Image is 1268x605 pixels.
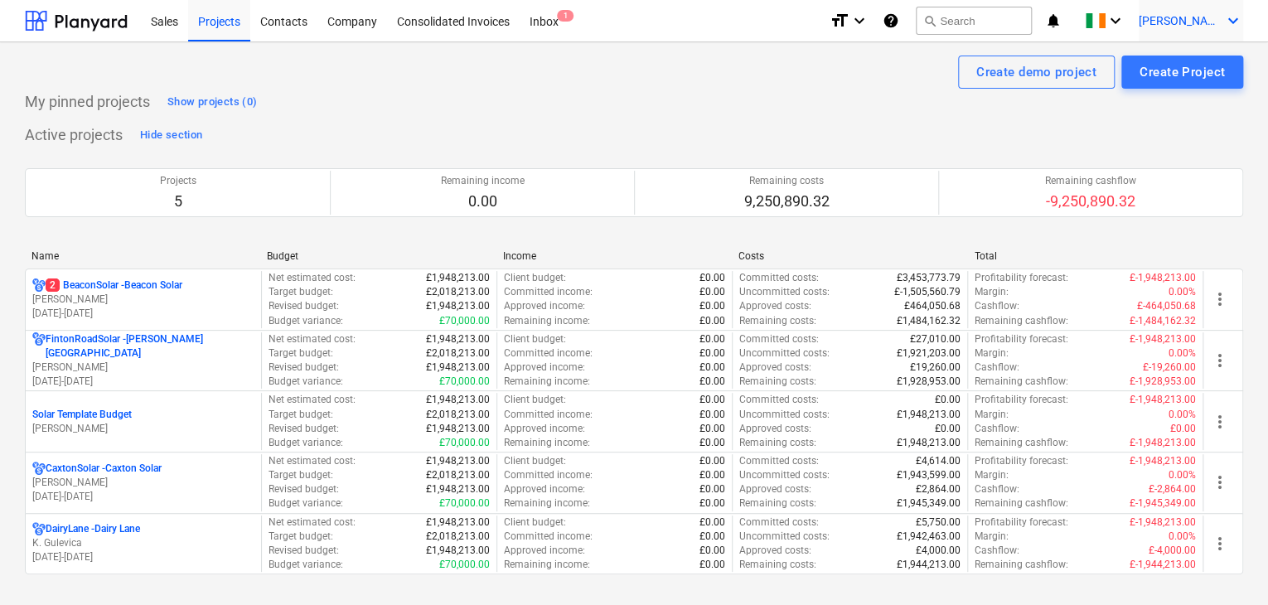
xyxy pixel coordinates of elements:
[46,462,162,476] p: CaxtonSolar - Caxton Solar
[32,490,254,504] p: [DATE] - [DATE]
[699,422,725,436] p: £0.00
[32,408,254,436] div: Solar Template Budget[PERSON_NAME]
[32,550,254,564] p: [DATE] - [DATE]
[439,558,490,572] p: £70,000.00
[916,515,961,530] p: £5,750.00
[32,522,46,536] div: Project has multi currencies enabled
[975,468,1009,482] p: Margin :
[269,285,333,299] p: Target budget :
[136,122,206,148] button: Hide section
[269,361,339,375] p: Revised budget :
[163,89,261,115] button: Show projects (0)
[910,361,961,375] p: £19,260.00
[739,436,816,450] p: Remaining costs :
[1045,191,1136,211] p: -9,250,890.32
[269,346,333,361] p: Target budget :
[441,174,525,188] p: Remaining income
[504,558,590,572] p: Remaining income :
[504,361,585,375] p: Approved income :
[744,191,830,211] p: 9,250,890.32
[1106,11,1125,31] i: keyboard_arrow_down
[975,408,1009,422] p: Margin :
[504,515,566,530] p: Client budget :
[269,482,339,496] p: Revised budget :
[439,375,490,389] p: £70,000.00
[910,332,961,346] p: £27,010.00
[958,56,1115,89] button: Create demo project
[897,436,961,450] p: £1,948,213.00
[269,408,333,422] p: Target budget :
[504,332,566,346] p: Client budget :
[935,393,961,407] p: £0.00
[167,93,257,112] div: Show projects (0)
[699,496,725,511] p: £0.00
[699,271,725,285] p: £0.00
[32,332,254,390] div: FintonRoadSolar -[PERSON_NAME][GEOGRAPHIC_DATA][PERSON_NAME][DATE]-[DATE]
[1137,299,1196,313] p: £-464,050.68
[897,271,961,285] p: £3,453,773.79
[140,126,202,145] div: Hide section
[504,496,590,511] p: Remaining income :
[699,346,725,361] p: £0.00
[976,61,1096,83] div: Create demo project
[504,482,585,496] p: Approved income :
[46,522,140,536] p: DairyLane - Dairy Lane
[975,422,1019,436] p: Cashflow :
[1045,11,1062,31] i: notifications
[426,454,490,468] p: £1,948,213.00
[1169,468,1196,482] p: 0.00%
[739,285,830,299] p: Uncommitted costs :
[739,393,819,407] p: Committed costs :
[739,454,819,468] p: Committed costs :
[1130,314,1196,328] p: £-1,484,162.32
[426,530,490,544] p: £2,018,213.00
[975,393,1068,407] p: Profitability forecast :
[426,393,490,407] p: £1,948,213.00
[1139,14,1222,27] span: [PERSON_NAME]
[1149,544,1196,558] p: £-4,000.00
[1130,332,1196,346] p: £-1,948,213.00
[904,299,961,313] p: £464,050.68
[739,332,819,346] p: Committed costs :
[894,285,961,299] p: £-1,505,560.79
[32,361,254,375] p: [PERSON_NAME]
[739,299,811,313] p: Approved costs :
[897,496,961,511] p: £1,945,349.00
[1185,525,1268,605] div: Chat Widget
[32,307,254,321] p: [DATE] - [DATE]
[32,462,46,476] div: Project has multi currencies enabled
[504,468,593,482] p: Committed income :
[975,271,1068,285] p: Profitability forecast :
[699,558,725,572] p: £0.00
[975,454,1068,468] p: Profitability forecast :
[975,299,1019,313] p: Cashflow :
[1130,496,1196,511] p: £-1,945,349.00
[32,332,46,361] div: Project has multi currencies enabled
[830,11,849,31] i: format_size
[504,375,590,389] p: Remaining income :
[975,332,1068,346] p: Profitability forecast :
[699,530,725,544] p: £0.00
[160,174,196,188] p: Projects
[1130,454,1196,468] p: £-1,948,213.00
[160,191,196,211] p: 5
[269,332,356,346] p: Net estimated cost :
[739,558,816,572] p: Remaining costs :
[32,422,254,436] p: [PERSON_NAME]
[699,436,725,450] p: £0.00
[504,346,593,361] p: Committed income :
[935,422,961,436] p: £0.00
[504,436,590,450] p: Remaining income :
[426,285,490,299] p: £2,018,213.00
[1130,515,1196,530] p: £-1,948,213.00
[441,191,525,211] p: 0.00
[1210,412,1230,432] span: more_vert
[269,544,339,558] p: Revised budget :
[739,346,830,361] p: Uncommitted costs :
[504,408,593,422] p: Committed income :
[699,468,725,482] p: £0.00
[32,375,254,389] p: [DATE] - [DATE]
[923,14,936,27] span: search
[439,436,490,450] p: £70,000.00
[1223,11,1243,31] i: keyboard_arrow_down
